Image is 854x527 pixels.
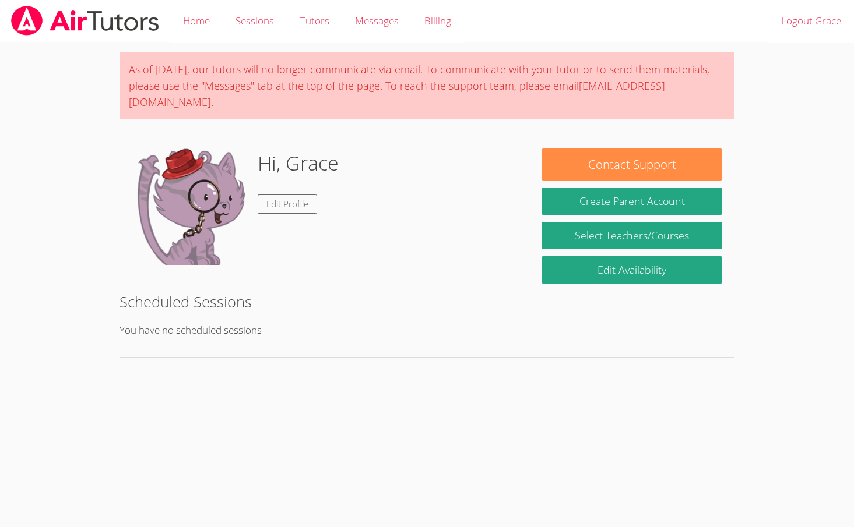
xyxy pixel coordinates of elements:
h1: Hi, Grace [258,148,339,178]
p: You have no scheduled sessions [120,322,734,339]
img: airtutors_banner-c4298cdbf04f3fff15de1276eac7730deb9818008684d7c2e4769d2f7ddbe033.png [10,6,160,36]
div: As of [DATE], our tutors will no longer communicate via email. To communicate with your tutor or ... [120,52,734,119]
a: Edit Profile [258,194,317,214]
a: Select Teachers/Courses [542,222,722,249]
a: Edit Availability [542,256,722,284]
img: default.png [132,148,248,265]
button: Contact Support [542,148,722,181]
h2: Scheduled Sessions [120,291,734,313]
span: Messages [355,14,399,27]
button: Create Parent Account [542,188,722,215]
